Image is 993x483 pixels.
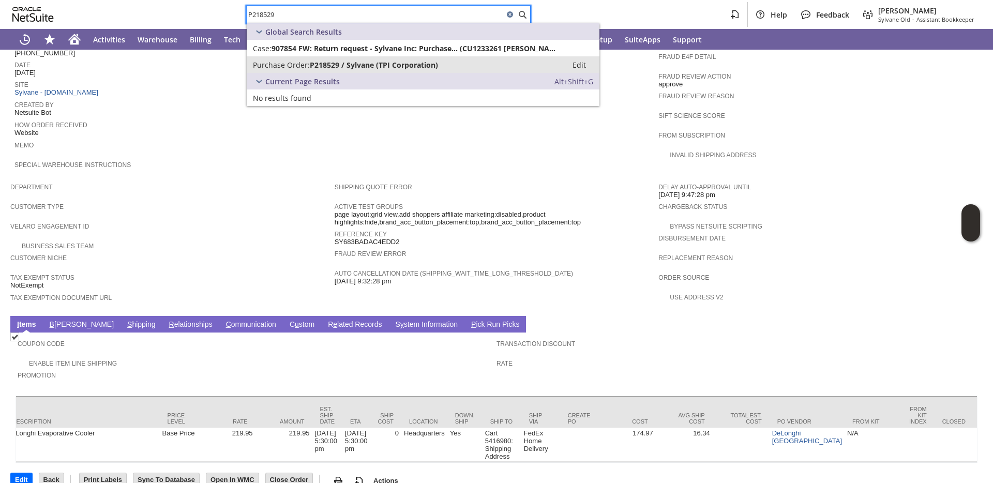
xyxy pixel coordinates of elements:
[335,277,392,285] span: [DATE] 9:32:28 pm
[160,428,199,462] td: Base Price
[521,428,560,462] td: FedEx Home Delivery
[184,29,218,50] a: Billing
[265,27,342,37] span: Global Search Results
[87,29,131,50] a: Activities
[14,69,36,77] span: [DATE]
[667,29,708,50] a: Support
[401,428,447,462] td: Headquarters
[10,281,43,290] span: NotExempt
[325,320,384,330] a: Related Records
[223,320,279,330] a: Communication
[658,73,731,80] a: Fraud Review Action
[14,62,31,69] a: Date
[47,320,116,330] a: B[PERSON_NAME]
[29,360,117,367] a: Enable Item Line Shipping
[777,418,837,425] div: PO Vendor
[335,203,403,210] a: Active Test Groups
[14,101,54,109] a: Created By
[247,40,599,56] a: Case:907854 FW: Return request - Sylvane Inc: Purchase... (CU1233261 [PERSON_NAME])Edit:
[490,418,514,425] div: Ship To
[658,254,733,262] a: Replacement reason
[168,412,191,425] div: Price Level
[37,29,62,50] div: Shortcuts
[670,223,762,230] a: Bypass NetSuite Scripting
[12,7,54,22] svg: logo
[554,77,593,86] span: Alt+Shift+G
[333,320,337,328] span: e
[400,320,404,328] span: y
[43,33,56,46] svg: Shortcuts
[320,406,335,425] div: Est. Ship Date
[483,428,521,462] td: Cart 5416980: Shipping Address
[10,203,64,210] a: Customer Type
[247,56,599,73] a: Purchase Order:P218529 / Sylvane (TPI Corporation)Edit:
[670,152,756,159] a: Invalid Shipping Address
[199,428,255,462] td: 219.95
[310,60,438,70] span: P218529 / Sylvane (TPI Corporation)
[370,428,401,462] td: 0
[342,428,370,462] td: [DATE] 5:30:00 pm
[335,270,573,277] a: Auto Cancellation Date (shipping_wait_time_long_threshold_date)
[22,243,94,250] a: Business Sales Team
[852,418,894,425] div: From Kit
[909,406,927,425] div: From Kit Index
[673,35,702,44] span: Support
[14,49,75,57] span: [PHONE_NUMBER]
[720,412,762,425] div: Total Est. Cost
[287,320,317,330] a: Custom
[455,412,475,425] div: Down. Ship
[335,210,654,227] span: page layout:grid view,add shoppers affiliate marketing:disabled,product highlights:hide,brand_acc...
[10,223,89,230] a: Velaro Engagement ID
[127,320,132,328] span: S
[878,6,974,16] span: [PERSON_NAME]
[12,418,152,425] div: Description
[14,142,34,149] a: Memo
[658,235,726,242] a: Disbursement Date
[658,132,725,139] a: From Subscription
[350,418,362,425] div: ETA
[226,320,231,328] span: C
[568,412,591,425] div: Create PO
[625,35,660,44] span: SuiteApps
[312,428,343,462] td: [DATE] 5:30:00 pm
[496,360,513,367] a: Rate
[18,372,56,379] a: Promotion
[19,33,31,46] svg: Recent Records
[816,10,849,20] span: Feedback
[18,340,65,348] a: Coupon Code
[393,320,460,330] a: System Information
[253,93,311,103] span: No results found
[125,320,158,330] a: Shipping
[658,53,716,61] a: Fraud E4F Detail
[295,320,299,328] span: u
[469,320,522,330] a: Pick Run Picks
[265,77,340,86] span: Current Page Results
[253,43,272,53] span: Case:
[664,412,705,425] div: Avg Ship Cost
[14,129,39,137] span: Website
[50,320,54,328] span: B
[255,428,312,462] td: 219.95
[658,184,751,191] a: Delay Auto-Approval Until
[942,418,966,425] div: Closed
[961,223,980,242] span: Oracle Guided Learning Widget. To move around, please hold and drag
[169,320,174,328] span: R
[247,89,599,106] a: No results found
[218,29,247,50] a: Tech
[335,231,387,238] a: Reference Key
[253,60,310,70] span: Purchase Order:
[272,43,561,53] span: 907854 FW: Return request - Sylvane Inc: Purchase... (CU1233261 [PERSON_NAME])
[658,93,734,100] a: Fraud Review Reason
[167,320,215,330] a: Relationships
[12,29,37,50] a: Recent Records
[10,294,112,301] a: Tax Exemption Document URL
[131,29,184,50] a: Warehouse
[206,418,248,425] div: Rate
[658,112,725,119] a: Sift Science Score
[658,191,715,199] span: [DATE] 9:47:28 pm
[561,58,597,71] a: Edit:
[14,161,131,169] a: Special Warehouse Instructions
[912,16,914,23] span: -
[447,428,483,462] td: Yes
[592,35,612,44] span: Setup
